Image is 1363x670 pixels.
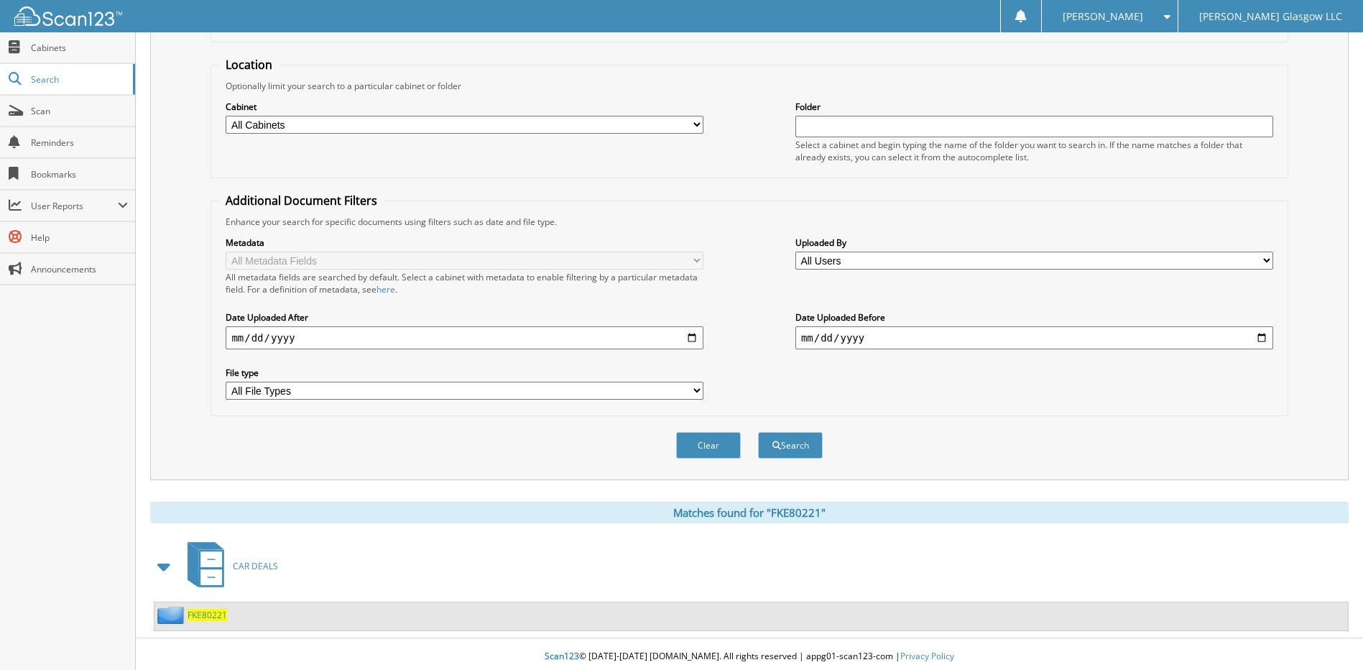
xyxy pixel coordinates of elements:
a: FKE80221 [188,609,227,621]
label: Folder [795,101,1273,113]
span: Reminders [31,137,128,149]
span: [PERSON_NAME] Glasgow LLC [1199,12,1342,21]
legend: Location [218,57,279,73]
input: end [795,326,1273,349]
img: folder2.png [157,606,188,624]
span: Announcements [31,263,128,275]
span: CAR DEALS [233,560,278,572]
a: here [376,283,395,295]
legend: Additional Document Filters [218,193,384,208]
span: Scan [31,105,128,117]
span: Cabinets [31,42,128,54]
label: Cabinet [226,101,703,113]
label: Metadata [226,237,703,249]
span: [PERSON_NAME] [1063,12,1143,21]
div: Optionally limit your search to a particular cabinet or folder [218,80,1280,92]
div: Matches found for "FKE80221" [150,502,1349,523]
label: Uploaded By [795,237,1273,249]
span: Bookmarks [31,168,128,180]
iframe: Chat Widget [1291,601,1363,670]
span: Scan123 [545,650,579,662]
div: All metadata fields are searched by default. Select a cabinet with metadata to enable filtering b... [226,271,703,295]
div: Enhance your search for specific documents using filters such as date and file type. [218,216,1280,228]
img: scan123-logo-white.svg [14,6,122,26]
button: Clear [676,432,741,459]
label: File type [226,367,703,379]
span: User Reports [31,200,118,212]
label: Date Uploaded After [226,311,703,323]
div: Select a cabinet and begin typing the name of the folder you want to search in. If the name match... [795,139,1273,163]
a: CAR DEALS [179,538,278,595]
a: Privacy Policy [900,650,954,662]
button: Search [758,432,823,459]
label: Date Uploaded Before [795,311,1273,323]
span: Search [31,73,126,86]
span: Help [31,231,128,244]
input: start [226,326,703,349]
